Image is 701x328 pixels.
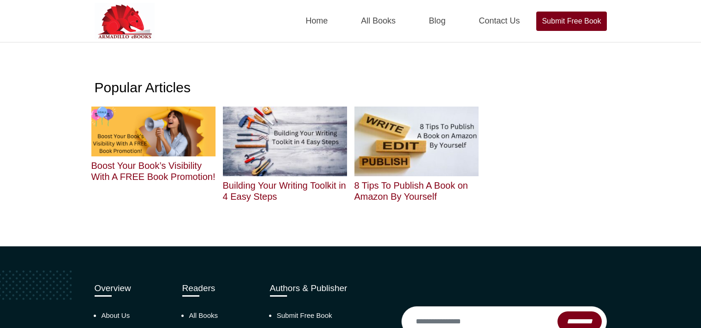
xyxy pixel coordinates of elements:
a: About Us [102,311,130,319]
img: Building Your Writing Toolkit in 4 Easy Steps [223,107,347,176]
a: All Books [189,311,218,319]
h1: Popular Articles [95,79,607,96]
a: Submit Free Book [277,311,332,319]
a: Boost Your Book’s Visibility With A FREE Book Promotion! [91,126,216,182]
h3: Authors & Publisher [270,283,388,294]
img: Boost Your Book’s Visibility With A FREE Book Promotion! [91,107,216,156]
h2: Building Your Writing Toolkit in 4 Easy Steps [223,180,347,202]
h2: Boost Your Book’s Visibility With A FREE Book Promotion! [91,160,216,182]
a: 8 Tips To Publish A Book on Amazon By Yourself [354,136,479,202]
a: Submit Free Book [536,12,606,31]
a: Building Your Writing Toolkit in 4 Easy Steps [223,136,347,202]
h3: Overview [95,283,168,294]
h3: Readers [182,283,256,294]
img: Armadilloebooks [95,3,155,40]
h2: 8 Tips To Publish A Book on Amazon By Yourself [354,180,479,202]
img: 8 Tips To Publish A Book on Amazon By Yourself [354,107,479,176]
